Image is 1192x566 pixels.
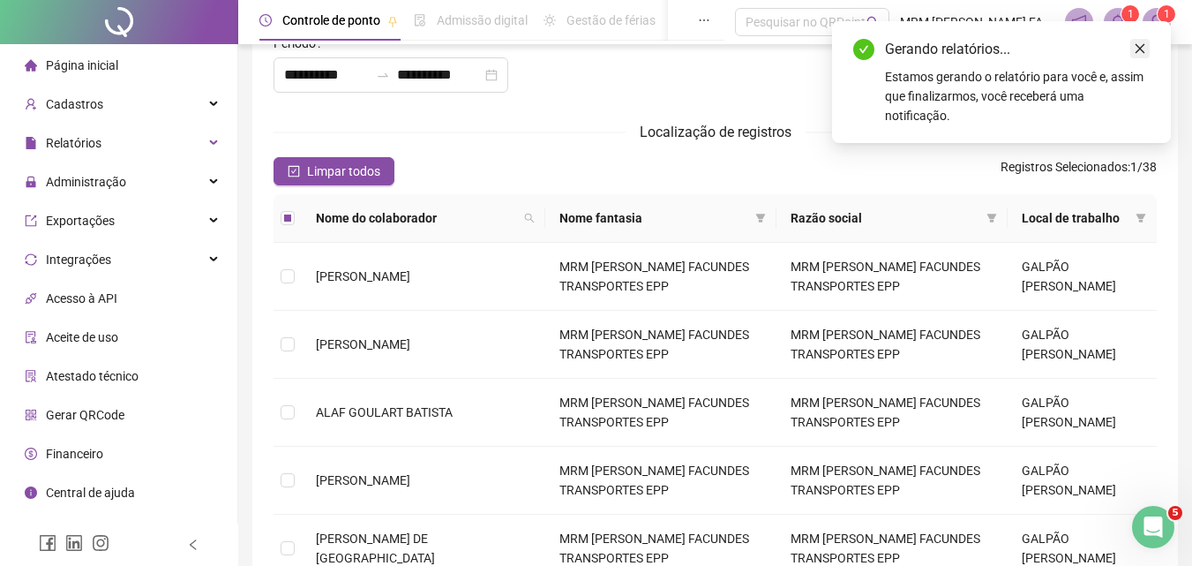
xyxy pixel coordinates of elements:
[25,59,37,72] span: home
[545,379,776,447] td: MRM [PERSON_NAME] FACUNDES TRANSPORTES EPP
[25,370,37,382] span: solution
[259,14,272,26] span: clock-circle
[1143,9,1170,35] img: 2823
[986,213,997,223] span: filter
[316,269,410,283] span: [PERSON_NAME]
[885,39,1150,60] div: Gerando relatórios...
[544,14,556,26] span: sun
[46,330,118,344] span: Aceite de uso
[524,213,535,223] span: search
[853,39,874,60] span: check-circle
[316,208,517,228] span: Nome do colaborador
[900,12,1054,32] span: MRM [PERSON_NAME] FACUNDES TRANSPORTES EPP
[46,97,103,111] span: Cadastros
[1008,447,1157,515] td: GALPÃO [PERSON_NAME]
[1008,311,1157,379] td: GALPÃO [PERSON_NAME]
[46,136,101,150] span: Relatórios
[46,58,118,72] span: Página inicial
[559,208,748,228] span: Nome fantasia
[1164,8,1170,20] span: 1
[25,487,37,499] span: info-circle
[776,311,1008,379] td: MRM [PERSON_NAME] FACUNDES TRANSPORTES EPP
[776,243,1008,311] td: MRM [PERSON_NAME] FACUNDES TRANSPORTES EPP
[25,215,37,227] span: export
[46,291,117,306] span: Acesso à API
[316,532,435,565] span: [PERSON_NAME] DE [GEOGRAPHIC_DATA]
[866,16,880,29] span: search
[46,214,115,228] span: Exportações
[316,473,410,487] span: [PERSON_NAME]
[414,14,426,26] span: file-done
[566,13,656,27] span: Gestão de férias
[1134,42,1146,55] span: close
[521,205,538,231] span: search
[1001,160,1128,174] span: Registros Selecionados
[25,253,37,266] span: sync
[640,124,791,140] span: Localização de registros
[752,205,769,231] span: filter
[187,539,199,551] span: left
[791,208,979,228] span: Razão social
[1132,205,1150,231] span: filter
[316,405,453,419] span: ALAF GOULART BATISTA
[1022,208,1128,228] span: Local de trabalho
[387,16,398,26] span: pushpin
[755,213,766,223] span: filter
[1071,14,1087,30] span: notification
[376,68,390,82] span: to
[1110,14,1126,30] span: bell
[545,243,776,311] td: MRM [PERSON_NAME] FACUNDES TRANSPORTES EPP
[983,205,1001,231] span: filter
[25,176,37,188] span: lock
[1130,39,1150,58] a: Close
[65,534,83,552] span: linkedin
[46,408,124,422] span: Gerar QRCode
[776,379,1008,447] td: MRM [PERSON_NAME] FACUNDES TRANSPORTES EPP
[1001,157,1157,185] span: : 1 / 38
[25,292,37,305] span: api
[25,98,37,110] span: user-add
[46,253,111,267] span: Integrações
[46,486,135,500] span: Central de ajuda
[274,157,394,185] button: Limpar todos
[1168,506,1182,520] span: 5
[1008,243,1157,311] td: GALPÃO [PERSON_NAME]
[25,409,37,421] span: qrcode
[316,337,410,351] span: [PERSON_NAME]
[776,447,1008,515] td: MRM [PERSON_NAME] FACUNDES TRANSPORTES EPP
[1158,5,1175,23] sup: Atualize o seu contato no menu Meus Dados
[698,14,710,26] span: ellipsis
[307,162,380,181] span: Limpar todos
[545,447,776,515] td: MRM [PERSON_NAME] FACUNDES TRANSPORTES EPP
[46,447,103,461] span: Financeiro
[288,165,300,177] span: check-square
[25,137,37,149] span: file
[1136,213,1146,223] span: filter
[437,13,528,27] span: Admissão digital
[545,311,776,379] td: MRM [PERSON_NAME] FACUNDES TRANSPORTES EPP
[1132,506,1174,548] iframe: Intercom live chat
[282,13,380,27] span: Controle de ponto
[46,175,126,189] span: Administração
[1121,5,1139,23] sup: 1
[1128,8,1134,20] span: 1
[25,448,37,460] span: dollar
[92,534,109,552] span: instagram
[1008,379,1157,447] td: GALPÃO [PERSON_NAME]
[25,331,37,343] span: audit
[376,68,390,82] span: swap-right
[39,534,56,552] span: facebook
[885,67,1150,125] div: Estamos gerando o relatório para você e, assim que finalizarmos, você receberá uma notificação.
[46,369,139,383] span: Atestado técnico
